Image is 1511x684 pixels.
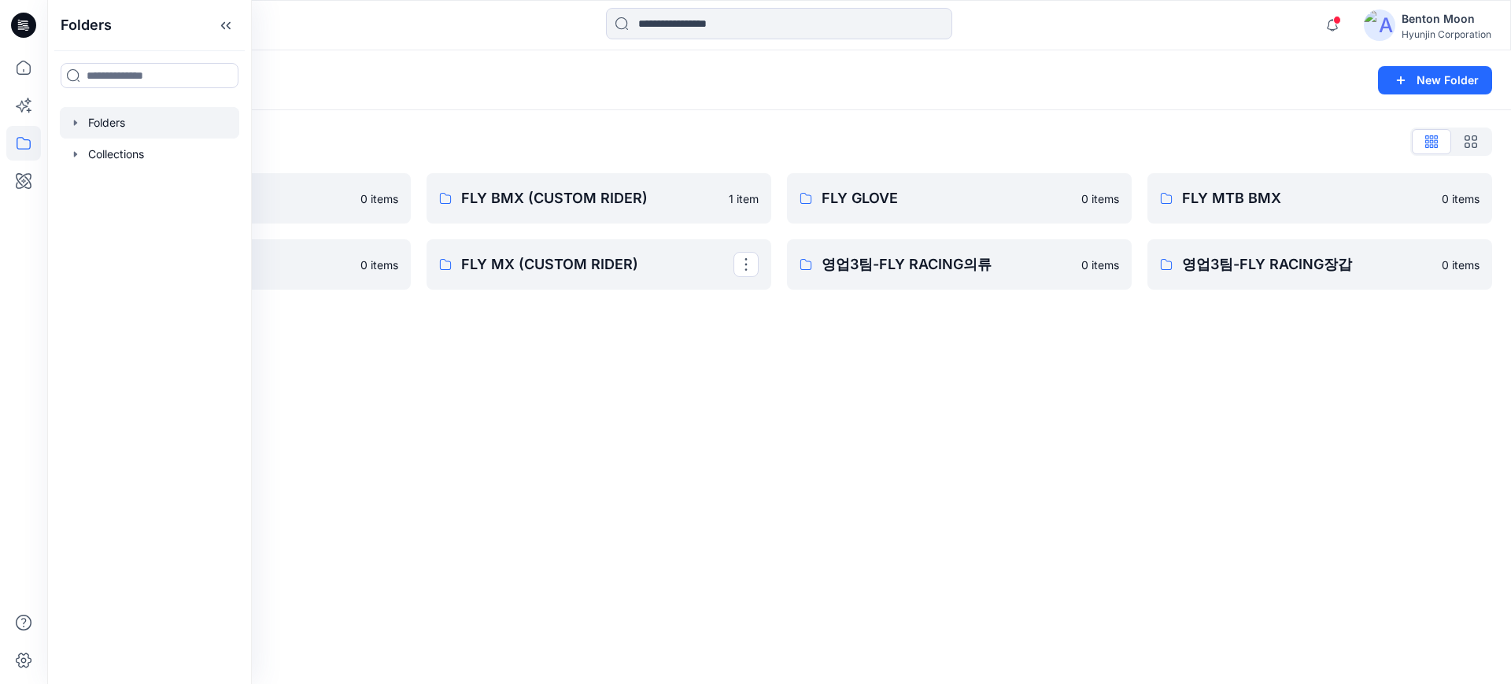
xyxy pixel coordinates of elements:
[1402,9,1491,28] div: Benton Moon
[1147,239,1492,290] a: 영업3팀-FLY RACING장갑0 items
[1147,173,1492,224] a: FLY MTB BMX0 items
[1442,257,1480,273] p: 0 items
[822,253,1072,275] p: 영업3팀-FLY RACING의류
[461,187,719,209] p: FLY BMX (CUSTOM RIDER)
[360,190,398,207] p: 0 items
[1182,253,1432,275] p: 영업3팀-FLY RACING장갑
[729,190,759,207] p: 1 item
[1378,66,1492,94] button: New Folder
[1081,257,1119,273] p: 0 items
[822,187,1072,209] p: FLY GLOVE
[461,253,733,275] p: FLY MX (CUSTOM RIDER)
[1402,28,1491,40] div: Hyunjin Corporation
[1364,9,1395,41] img: avatar
[427,173,771,224] a: FLY BMX (CUSTOM RIDER)1 item
[787,173,1132,224] a: FLY GLOVE0 items
[360,257,398,273] p: 0 items
[1182,187,1432,209] p: FLY MTB BMX
[427,239,771,290] a: FLY MX (CUSTOM RIDER)
[1442,190,1480,207] p: 0 items
[1081,190,1119,207] p: 0 items
[787,239,1132,290] a: 영업3팀-FLY RACING의류0 items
